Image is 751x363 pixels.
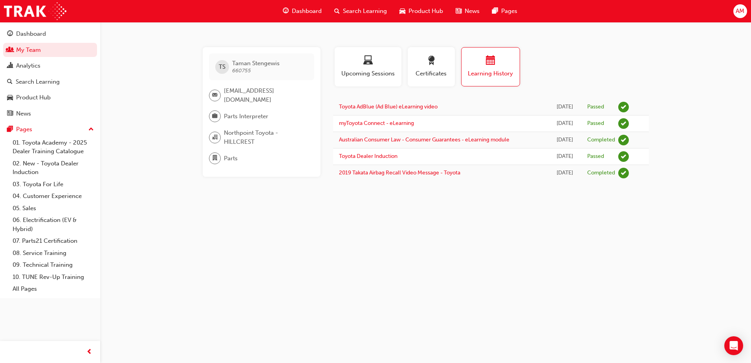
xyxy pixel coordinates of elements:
a: car-iconProduct Hub [393,3,449,19]
a: 10. TUNE Rev-Up Training [9,271,97,283]
a: 04. Customer Experience [9,190,97,202]
span: search-icon [334,6,340,16]
span: Product Hub [408,7,443,16]
a: myToyota Connect - eLearning [339,120,414,126]
span: Certificates [414,69,449,78]
span: Search Learning [343,7,387,16]
div: Analytics [16,61,40,70]
div: Completed [587,136,615,144]
a: guage-iconDashboard [277,3,328,19]
span: Dashboard [292,7,322,16]
span: learningRecordVerb_COMPLETE-icon [618,135,629,145]
div: Pages [16,125,32,134]
a: Australian Consumer Law - Consumer Guarantees - eLearning module [339,136,509,143]
a: Toyota AdBlue (Ad Blue) eLearning video [339,103,438,110]
a: 07. Parts21 Certification [9,235,97,247]
span: learningRecordVerb_PASS-icon [618,151,629,162]
span: up-icon [88,125,94,135]
div: Tue Sep 23 2025 10:41:13 GMT+0930 (Australian Central Standard Time) [554,152,575,161]
span: email-icon [212,90,218,101]
a: news-iconNews [449,3,486,19]
span: guage-icon [7,31,13,38]
span: pages-icon [492,6,498,16]
span: car-icon [7,94,13,101]
div: News [16,109,31,118]
div: Open Intercom Messenger [724,336,743,355]
div: Passed [587,103,604,111]
span: [EMAIL_ADDRESS][DOMAIN_NAME] [224,86,308,104]
div: Search Learning [16,77,60,86]
button: DashboardMy TeamAnalyticsSearch LearningProduct HubNews [3,25,97,122]
span: Parts Interpreter [224,112,268,121]
span: organisation-icon [212,132,218,143]
div: Tue Sep 23 2025 09:32:27 GMT+0930 (Australian Central Standard Time) [554,169,575,178]
span: award-icon [427,56,436,66]
span: chart-icon [7,62,13,70]
div: Passed [587,153,604,160]
a: 08. Service Training [9,247,97,259]
span: learningRecordVerb_COMPLETE-icon [618,168,629,178]
span: people-icon [7,47,13,54]
a: Toyota Dealer Induction [339,153,397,159]
div: Passed [587,120,604,127]
span: car-icon [399,6,405,16]
span: pages-icon [7,126,13,133]
span: News [465,7,480,16]
span: search-icon [7,79,13,86]
a: 05. Sales [9,202,97,214]
button: Learning History [461,47,520,86]
a: 2019 Takata Airbag Recall Video Message - Toyota [339,169,460,176]
div: Product Hub [16,93,51,102]
a: 01. Toyota Academy - 2025 Dealer Training Catalogue [9,137,97,158]
span: learningRecordVerb_PASS-icon [618,118,629,129]
div: Completed [587,169,615,177]
span: news-icon [456,6,462,16]
span: Parts [224,154,238,163]
a: Analytics [3,59,97,73]
span: calendar-icon [486,56,495,66]
span: TS [219,62,225,71]
span: Northpoint Toyota - HILLCREST [224,128,308,146]
span: guage-icon [283,6,289,16]
img: Trak [4,2,66,20]
span: learningRecordVerb_PASS-icon [618,102,629,112]
button: Pages [3,122,97,137]
a: Search Learning [3,75,97,89]
a: News [3,106,97,121]
span: briefcase-icon [212,111,218,121]
div: Tue Sep 23 2025 10:44:59 GMT+0930 (Australian Central Standard Time) [554,136,575,145]
span: prev-icon [86,347,92,357]
div: Tue Sep 23 2025 10:50:24 GMT+0930 (Australian Central Standard Time) [554,119,575,128]
a: pages-iconPages [486,3,524,19]
span: Pages [501,7,517,16]
span: 660755 [232,67,251,74]
div: Tue Sep 23 2025 10:59:48 GMT+0930 (Australian Central Standard Time) [554,103,575,112]
a: Dashboard [3,27,97,41]
a: 09. Technical Training [9,259,97,271]
span: news-icon [7,110,13,117]
a: Product Hub [3,90,97,105]
span: AM [736,7,744,16]
a: 06. Electrification (EV & Hybrid) [9,214,97,235]
span: Taman Stengewis [232,60,280,67]
span: laptop-icon [363,56,373,66]
a: My Team [3,43,97,57]
span: department-icon [212,153,218,163]
span: Upcoming Sessions [341,69,396,78]
button: Upcoming Sessions [335,47,401,86]
span: Learning History [467,69,514,78]
button: AM [733,4,747,18]
div: Dashboard [16,29,46,38]
button: Certificates [408,47,455,86]
a: 03. Toyota For Life [9,178,97,191]
a: 02. New - Toyota Dealer Induction [9,158,97,178]
a: search-iconSearch Learning [328,3,393,19]
a: All Pages [9,283,97,295]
